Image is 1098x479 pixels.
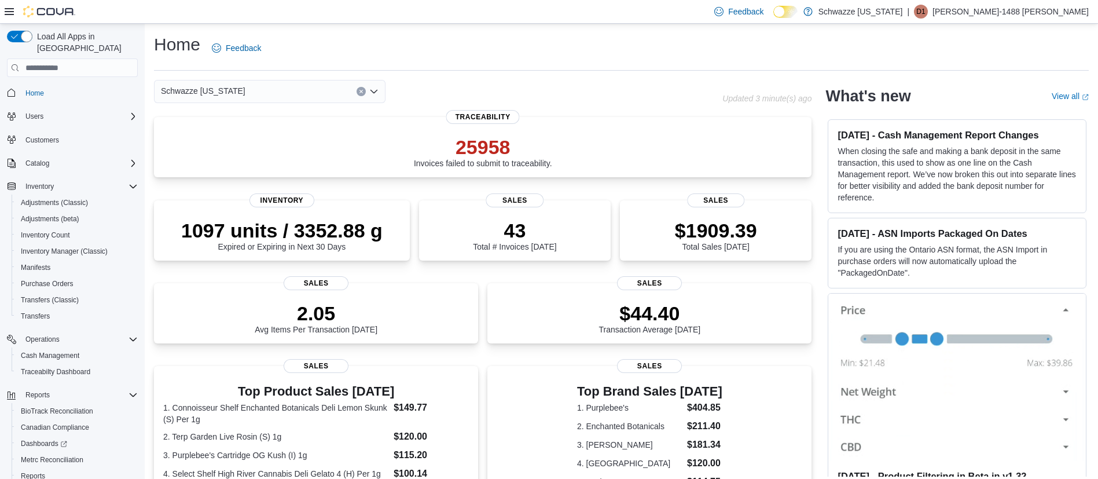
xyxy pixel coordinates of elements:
a: Cash Management [16,349,84,363]
span: Sales [284,276,348,290]
span: Catalog [25,159,49,168]
p: Schwazze [US_STATE] [818,5,903,19]
dd: $404.85 [687,401,722,415]
p: [PERSON_NAME]-1488 [PERSON_NAME] [932,5,1089,19]
button: Inventory [21,180,58,193]
span: Feedback [226,42,261,54]
h3: Top Brand Sales [DATE] [577,385,722,398]
a: Customers [21,133,64,147]
svg: External link [1082,94,1089,101]
a: Metrc Reconciliation [16,453,88,467]
a: Home [21,86,49,100]
span: Inventory Manager (Classic) [21,247,108,256]
p: 1097 units / 3352.88 g [181,219,383,242]
p: $1909.39 [675,219,757,242]
span: Inventory [25,182,54,191]
button: Inventory Count [12,227,142,243]
button: Inventory [2,178,142,195]
h3: [DATE] - Cash Management Report Changes [838,129,1077,141]
span: Inventory Count [16,228,138,242]
p: If you are using the Ontario ASN format, the ASN Import in purchase orders will now automatically... [838,244,1077,279]
span: Cash Management [16,349,138,363]
div: Total # Invoices [DATE] [473,219,556,251]
a: Purchase Orders [16,277,78,291]
button: Open list of options [369,87,379,96]
span: Transfers (Classic) [16,293,138,307]
span: BioTrack Reconciliation [21,407,93,416]
span: Metrc Reconciliation [16,453,138,467]
span: Sales [687,193,744,207]
span: Sales [617,359,682,373]
button: Traceabilty Dashboard [12,364,142,380]
span: Operations [21,332,138,346]
a: Dashboards [12,436,142,452]
span: Transfers [21,312,50,321]
dd: $211.40 [687,419,722,433]
span: Transfers [16,309,138,323]
span: Manifests [16,261,138,275]
dt: 1. Connoisseur Shelf Enchanted Botanicals Deli Lemon Skunk (S) Per 1g [163,402,389,425]
a: BioTrack Reconciliation [16,404,98,418]
button: Operations [2,331,142,348]
a: Canadian Compliance [16,421,94,434]
div: Invoices failed to submit to traceability. [414,136,552,168]
dd: $120.00 [394,430,469,444]
span: Sales [486,193,544,207]
span: D1 [916,5,925,19]
p: $44.40 [599,302,701,325]
dt: 3. [PERSON_NAME] [577,439,682,451]
span: Customers [21,133,138,147]
dt: 3. Purplebee's Cartridge OG Kush (I) 1g [163,449,389,461]
button: Catalog [21,156,54,170]
span: Adjustments (beta) [16,212,138,226]
span: BioTrack Reconciliation [16,404,138,418]
span: Traceability [446,110,520,124]
p: 2.05 [255,302,377,325]
span: Traceabilty Dashboard [21,367,90,376]
dd: $149.77 [394,401,469,415]
span: Dark Mode [773,18,774,19]
span: Sales [284,359,348,373]
button: Adjustments (Classic) [12,195,142,211]
button: Reports [2,387,142,403]
div: Avg Items Per Transaction [DATE] [255,302,377,334]
span: Home [21,85,138,100]
span: Inventory [21,180,138,193]
span: Metrc Reconciliation [21,455,83,465]
button: Manifests [12,259,142,276]
button: Transfers [12,308,142,324]
a: Inventory Count [16,228,75,242]
div: Transaction Average [DATE] [599,302,701,334]
dt: 2. Terp Garden Live Rosin (S) 1g [163,431,389,443]
button: Reports [21,388,54,402]
p: Updated 3 minute(s) ago [722,94,811,103]
button: Customers [2,131,142,148]
span: Operations [25,335,60,344]
span: Canadian Compliance [21,423,89,432]
dd: $120.00 [687,456,722,470]
button: Operations [21,332,64,346]
dd: $115.20 [394,448,469,462]
h2: What's new [825,87,910,105]
h3: Top Product Sales [DATE] [163,385,469,398]
p: 25958 [414,136,552,159]
button: Purchase Orders [12,276,142,292]
span: Adjustments (Classic) [16,196,138,210]
span: Adjustments (beta) [21,214,79,224]
button: Cash Management [12,348,142,364]
span: Load All Apps in [GEOGRAPHIC_DATA] [32,31,138,54]
span: Home [25,89,44,98]
button: Users [21,109,48,123]
span: Purchase Orders [21,279,74,288]
button: Metrc Reconciliation [12,452,142,468]
a: Dashboards [16,437,72,451]
p: 43 [473,219,556,242]
span: Inventory [249,193,314,207]
span: Catalog [21,156,138,170]
a: Transfers [16,309,54,323]
span: Inventory Count [21,231,70,240]
span: Cash Management [21,351,79,360]
span: Traceabilty Dashboard [16,365,138,379]
span: Users [21,109,138,123]
span: Dashboards [21,439,67,448]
